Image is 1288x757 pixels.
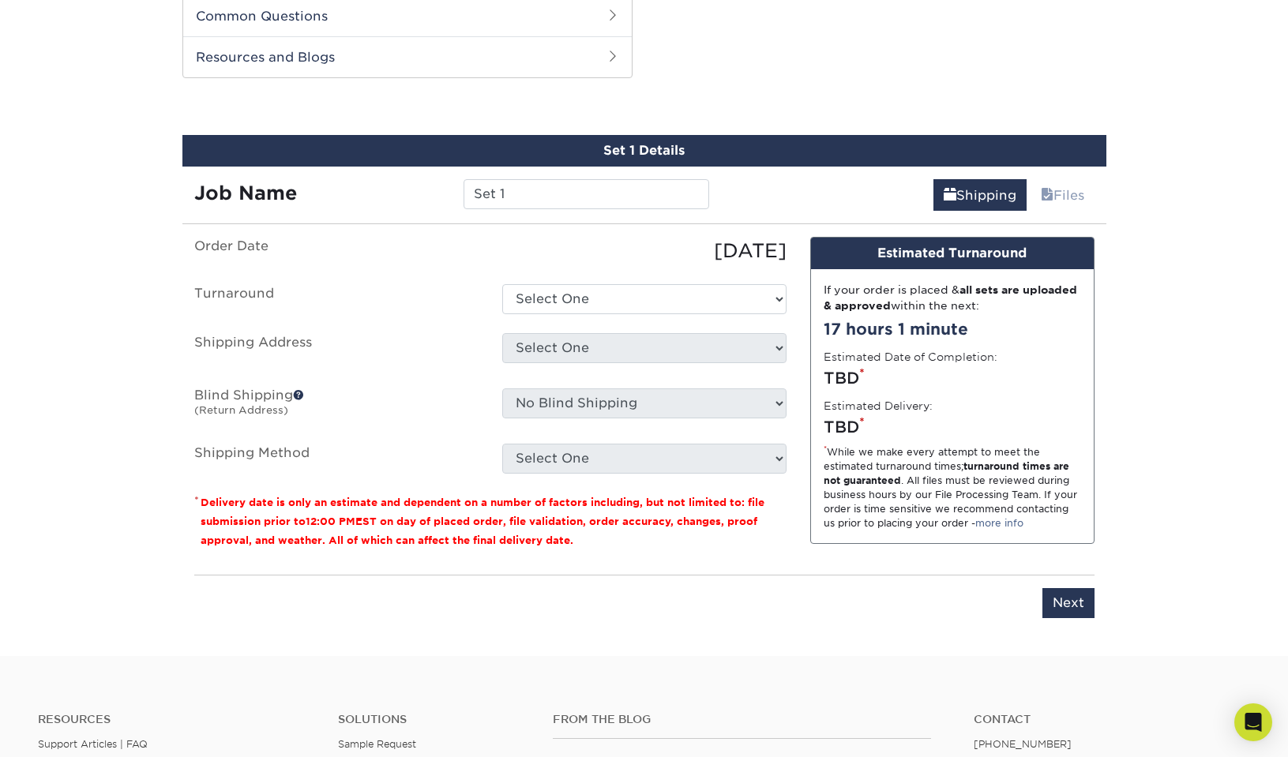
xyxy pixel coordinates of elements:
span: shipping [944,188,956,203]
div: TBD [824,415,1081,439]
input: Next [1042,588,1095,618]
span: files [1041,188,1053,203]
h4: Resources [38,713,314,726]
div: Estimated Turnaround [811,238,1094,269]
label: Shipping Address [182,333,490,369]
a: Files [1031,179,1095,211]
a: more info [975,517,1023,529]
a: [PHONE_NUMBER] [974,738,1072,750]
strong: turnaround times are not guaranteed [824,460,1069,486]
div: TBD [824,366,1081,390]
h2: Resources and Blogs [183,36,632,77]
div: 17 hours 1 minute [824,317,1081,341]
h4: From the Blog [553,713,931,726]
span: 12:00 PM [306,515,355,527]
a: Shipping [933,179,1027,211]
label: Shipping Method [182,444,490,474]
div: [DATE] [490,237,798,265]
label: Turnaround [182,284,490,314]
small: Delivery date is only an estimate and dependent on a number of factors including, but not limited... [201,497,764,546]
div: While we make every attempt to meet the estimated turnaround times; . All files must be reviewed ... [824,445,1081,530]
label: Estimated Delivery: [824,398,933,414]
strong: Job Name [194,182,297,204]
div: Open Intercom Messenger [1234,703,1272,741]
small: (Return Address) [194,404,288,416]
label: Estimated Date of Completion: [824,349,997,365]
label: Blind Shipping [182,388,490,425]
div: Set 1 Details [182,135,1106,167]
div: If your order is placed & within the next: [824,282,1081,314]
input: Enter a job name [464,179,709,209]
label: Order Date [182,237,490,265]
a: Sample Request [338,738,416,750]
h4: Solutions [338,713,529,726]
a: Contact [974,713,1250,726]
